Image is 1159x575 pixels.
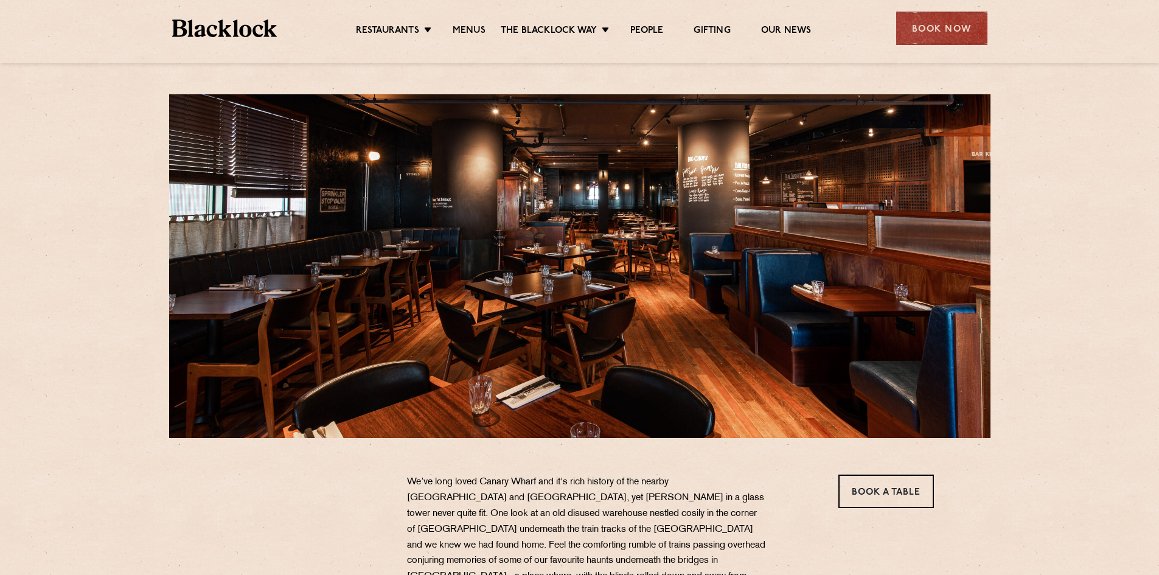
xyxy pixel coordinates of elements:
div: Book Now [896,12,987,45]
a: The Blacklock Way [501,25,597,38]
a: Menus [453,25,486,38]
a: People [630,25,663,38]
a: Book a Table [838,475,934,508]
a: Our News [761,25,812,38]
img: svg%3E [225,475,362,566]
a: Restaurants [356,25,419,38]
a: Gifting [694,25,730,38]
img: BL_Textured_Logo-footer-cropped.svg [172,19,277,37]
